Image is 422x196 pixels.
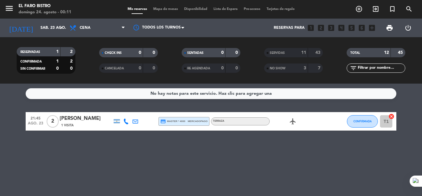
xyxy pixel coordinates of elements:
i: looks_5 [348,24,356,32]
i: add_box [368,24,376,32]
strong: 0 [153,50,156,55]
i: add_circle_outline [355,5,363,13]
strong: 43 [315,50,322,55]
div: No hay notas para este servicio. Haz clic para agregar una [150,90,272,97]
i: power_settings_new [404,24,412,32]
strong: 0 [70,66,74,71]
div: domingo 24. agosto - 00:11 [19,9,71,15]
i: airplanemode_active [289,118,297,125]
span: ago. 23 [28,121,43,128]
strong: 1 [56,59,59,63]
i: looks_one [307,24,315,32]
strong: 0 [56,66,59,71]
strong: 7 [318,66,322,70]
span: 2 [47,115,59,128]
span: Lista de Espera [210,7,241,11]
span: 1 Visita [61,123,74,128]
span: SERVIDAS [270,51,285,54]
span: Mapa de mesas [150,7,181,11]
button: menu [5,4,14,15]
span: master * 4000 [160,119,185,124]
i: search [405,5,413,13]
span: Disponibilidad [181,7,210,11]
span: Reservas para [274,26,305,30]
i: credit_card [160,119,166,124]
strong: 0 [139,66,141,70]
span: Cena [80,26,91,30]
strong: 0 [139,50,141,55]
span: SIN CONFIRMAR [20,67,45,70]
span: 21:45 [28,114,43,121]
span: Mis reservas [124,7,150,11]
strong: 11 [301,50,306,55]
strong: 45 [398,50,404,55]
span: CONFIRMADA [353,120,372,123]
strong: 2 [70,50,74,54]
div: LOG OUT [399,19,417,37]
span: Terraza [213,120,224,122]
input: Filtrar por nombre... [357,65,405,72]
i: menu [5,4,14,13]
strong: 0 [235,66,239,70]
i: turned_in_not [389,5,396,13]
i: cancel [388,113,395,120]
i: exit_to_app [372,5,379,13]
i: looks_6 [358,24,366,32]
div: El Faro Bistro [19,3,71,9]
span: CHECK INS [105,51,122,54]
i: looks_4 [337,24,345,32]
strong: 1 [56,50,59,54]
strong: 0 [153,66,156,70]
div: [PERSON_NAME] [60,115,112,123]
strong: 0 [235,50,239,55]
i: looks_two [317,24,325,32]
strong: 2 [70,59,74,63]
button: CONFIRMADA [347,115,378,128]
span: SENTADAS [187,51,204,54]
span: print [386,24,393,32]
span: Pre-acceso [241,7,264,11]
strong: 0 [221,50,224,55]
span: NO SHOW [270,67,285,70]
strong: 0 [221,66,224,70]
i: [DATE] [5,21,37,35]
strong: 12 [384,50,389,55]
i: filter_list [350,64,357,72]
i: looks_3 [327,24,335,32]
span: CANCELADA [105,67,124,70]
i: arrow_drop_down [57,24,65,32]
span: RESERVADAS [20,50,40,54]
strong: 3 [304,66,306,70]
span: RE AGENDADA [187,67,210,70]
span: TOTAL [350,51,360,54]
span: Tarjetas de regalo [264,7,298,11]
span: CONFIRMADA [20,60,42,63]
span: mercadopago [188,119,208,123]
